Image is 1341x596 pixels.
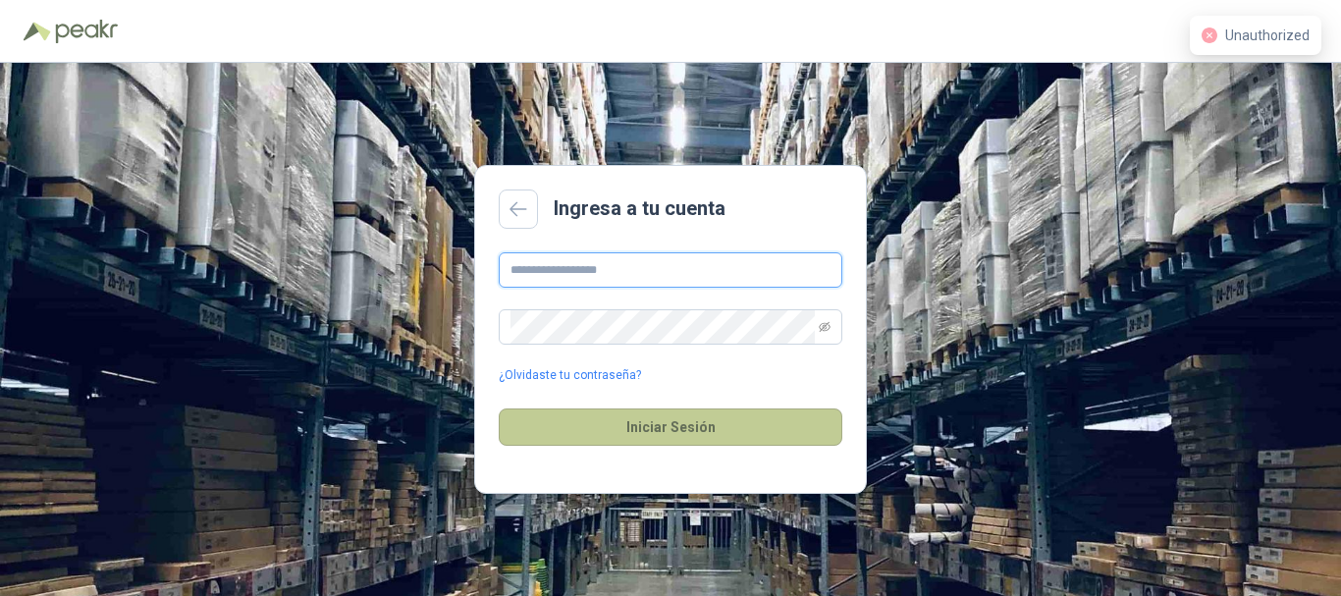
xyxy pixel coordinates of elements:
img: Peakr [55,20,118,43]
h2: Ingresa a tu cuenta [554,193,725,224]
span: Unauthorized [1225,27,1310,43]
span: eye-invisible [819,321,831,333]
img: Logo [24,22,51,41]
button: Iniciar Sesión [499,408,842,446]
span: close-circle [1202,27,1217,43]
a: ¿Olvidaste tu contraseña? [499,366,641,385]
